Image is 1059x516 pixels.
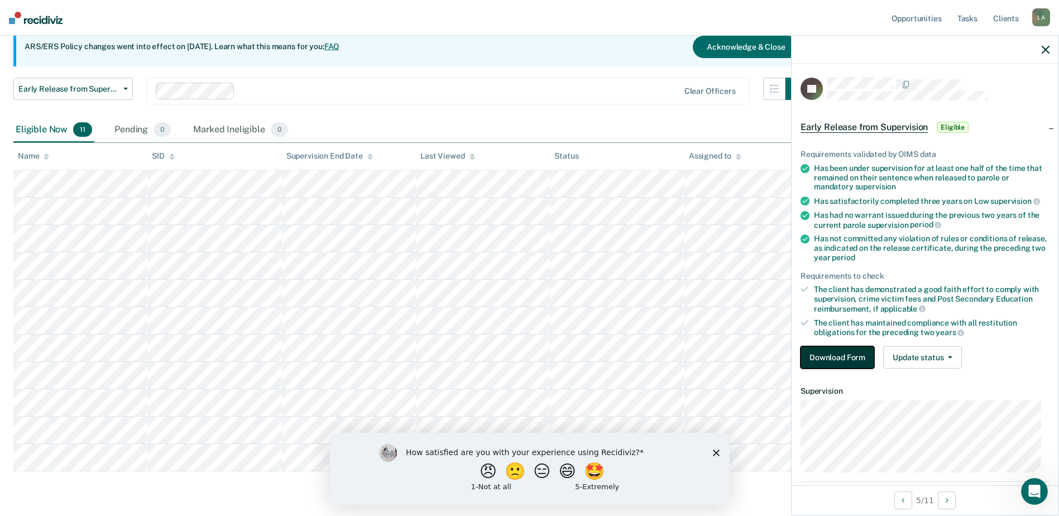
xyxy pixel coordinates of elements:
[154,122,171,137] span: 0
[18,151,49,161] div: Name
[18,84,119,94] span: Early Release from Supervision
[855,182,896,191] span: supervision
[693,36,799,58] button: Acknowledge & Close
[832,253,855,262] span: period
[191,118,290,142] div: Marked Ineligible
[112,118,173,142] div: Pending
[286,151,373,161] div: Supervision End Date
[801,346,874,369] button: Download Form
[9,12,63,24] img: Recidiviz
[73,122,92,137] span: 11
[990,197,1039,206] span: supervision
[938,491,956,509] button: Next Opportunity
[152,151,175,161] div: SID
[792,109,1058,145] div: Early Release from SupervisionEligible
[801,386,1050,396] dt: Supervision
[330,433,730,505] iframe: Survey by Kim from Recidiviz
[883,346,962,369] button: Update status
[271,122,288,137] span: 0
[25,41,339,52] p: ARS/ERS Policy changes went into effect on [DATE]. Learn what this means for you:
[814,318,1050,337] div: The client has maintained compliance with all restitution obligations for the preceding two
[801,346,879,369] a: Navigate to form link
[801,122,928,133] span: Early Release from Supervision
[814,164,1050,192] div: Has been under supervision for at least one half of the time that remained on their sentence when...
[910,220,941,229] span: period
[801,271,1050,281] div: Requirements to check
[324,42,340,51] a: FAQ
[1032,8,1050,26] div: L A
[801,150,1050,159] div: Requirements validated by OIMS data
[880,304,926,313] span: applicable
[1021,478,1048,505] iframe: Intercom live chat
[936,328,964,337] span: years
[814,211,1050,230] div: Has had no warrant issued during the previous two years of the current parole supervision
[554,151,578,161] div: Status
[814,234,1050,262] div: Has not committed any violation of rules or conditions of release, as indicated on the release ce...
[420,151,475,161] div: Last Viewed
[814,196,1050,206] div: Has satisfactorily completed three years on Low
[792,485,1058,515] div: 5 / 11
[684,87,736,96] div: Clear officers
[814,285,1050,313] div: The client has demonstrated a good faith effort to comply with supervision, crime victim fees and...
[937,122,969,133] span: Eligible
[894,491,912,509] button: Previous Opportunity
[689,151,741,161] div: Assigned to
[13,118,94,142] div: Eligible Now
